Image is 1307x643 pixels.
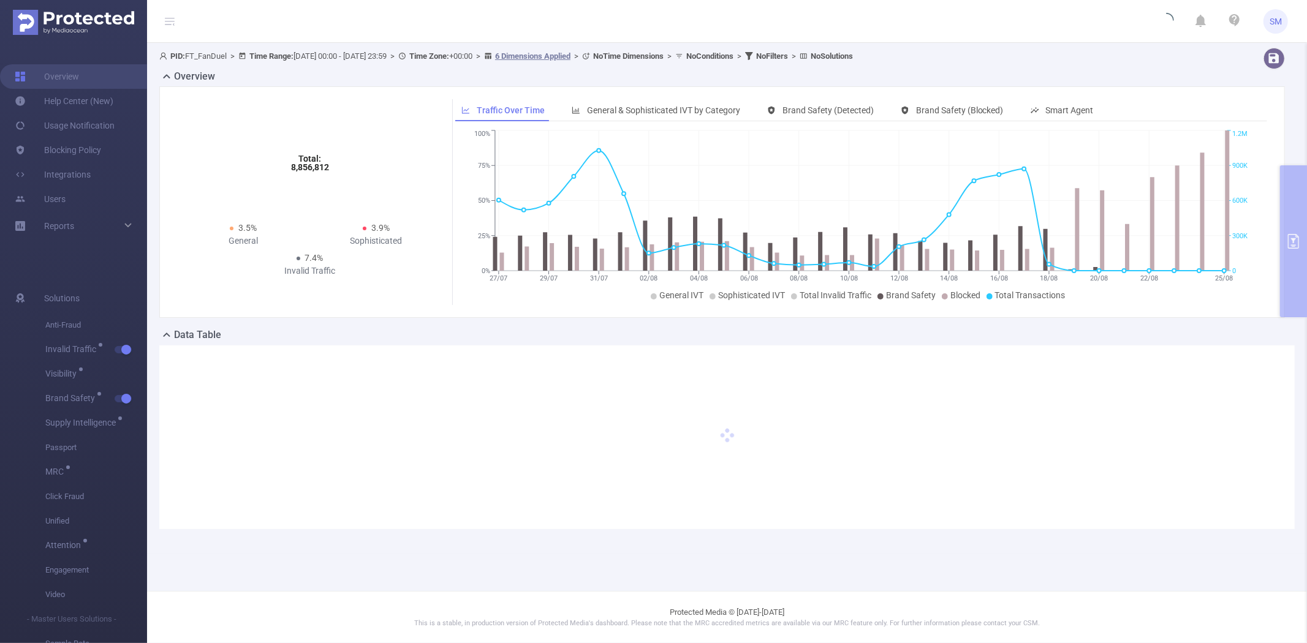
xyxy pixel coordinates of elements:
span: Unified [45,509,147,533]
b: Time Zone: [409,51,449,61]
span: Brand Safety [45,394,99,402]
tspan: 10/08 [840,274,858,282]
a: Reports [44,214,74,238]
span: 3.5% [238,223,257,233]
span: Click Fraud [45,484,147,509]
tspan: 900K [1232,162,1248,170]
h2: Data Table [174,328,221,342]
a: Help Center (New) [15,89,113,113]
span: > [788,51,800,61]
tspan: 20/08 [1090,274,1108,282]
span: Anti-Fraud [45,313,147,337]
span: Total Transactions [995,290,1066,300]
tspan: 600K [1232,197,1248,205]
tspan: 29/07 [540,274,558,282]
div: Sophisticated [310,235,443,247]
tspan: 14/08 [940,274,958,282]
span: Brand Safety (Detected) [782,105,874,115]
span: Engagement [45,558,147,582]
tspan: Total: [298,154,321,164]
span: > [472,51,484,61]
tspan: 02/08 [640,274,657,282]
a: Users [15,187,66,211]
tspan: 0 [1232,267,1236,275]
span: General IVT [659,290,703,300]
tspan: 0% [482,267,490,275]
span: 3.9% [371,223,390,233]
tspan: 50% [478,197,490,205]
span: Visibility [45,369,81,378]
div: General [177,235,310,247]
span: General & Sophisticated IVT by Category [587,105,740,115]
a: Usage Notification [15,113,115,138]
span: FT_FanDuel [DATE] 00:00 - [DATE] 23:59 +00:00 [159,51,853,61]
span: Reports [44,221,74,231]
b: No Filters [756,51,788,61]
tspan: 75% [478,162,490,170]
tspan: 12/08 [890,274,907,282]
span: Blocked [950,290,980,300]
i: icon: bar-chart [572,106,580,115]
i: icon: loading [1159,13,1174,30]
tspan: 8,856,812 [291,162,329,172]
b: No Solutions [811,51,853,61]
span: > [570,51,582,61]
tspan: 18/08 [1040,274,1058,282]
tspan: 08/08 [790,274,808,282]
span: Video [45,582,147,607]
tspan: 04/08 [690,274,708,282]
tspan: 31/07 [590,274,608,282]
tspan: 300K [1232,232,1248,240]
i: icon: line-chart [461,106,470,115]
tspan: 16/08 [990,274,1008,282]
span: Supply Intelligence [45,418,120,427]
span: > [733,51,745,61]
tspan: 22/08 [1140,274,1158,282]
span: Attention [45,541,85,549]
img: Protected Media [13,10,134,35]
span: SM [1270,9,1282,34]
a: Overview [15,64,79,89]
span: Brand Safety [886,290,936,300]
i: icon: user [159,52,170,60]
b: PID: [170,51,185,61]
b: No Conditions [686,51,733,61]
b: No Time Dimensions [593,51,664,61]
tspan: 25/08 [1215,274,1233,282]
h2: Overview [174,69,215,84]
span: MRC [45,467,68,476]
tspan: 06/08 [740,274,758,282]
p: This is a stable, in production version of Protected Media's dashboard. Please note that the MRC ... [178,619,1276,629]
span: Traffic Over Time [477,105,545,115]
span: > [387,51,398,61]
span: Smart Agent [1046,105,1094,115]
span: Sophisticated IVT [718,290,785,300]
a: Blocking Policy [15,138,101,162]
tspan: 100% [474,130,490,138]
span: > [664,51,675,61]
span: 7.4% [305,253,324,263]
tspan: 1.2M [1232,130,1248,138]
a: Integrations [15,162,91,187]
tspan: 25% [478,232,490,240]
tspan: 27/07 [490,274,507,282]
span: Solutions [44,286,80,310]
span: Brand Safety (Blocked) [916,105,1004,115]
div: Invalid Traffic [243,265,376,277]
b: Time Range: [249,51,294,61]
span: Invalid Traffic [45,345,100,353]
u: 6 Dimensions Applied [495,51,570,61]
span: > [227,51,238,61]
span: Total Invalid Traffic [800,290,871,300]
footer: Protected Media © [DATE]-[DATE] [147,591,1307,643]
span: Passport [45,435,147,460]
